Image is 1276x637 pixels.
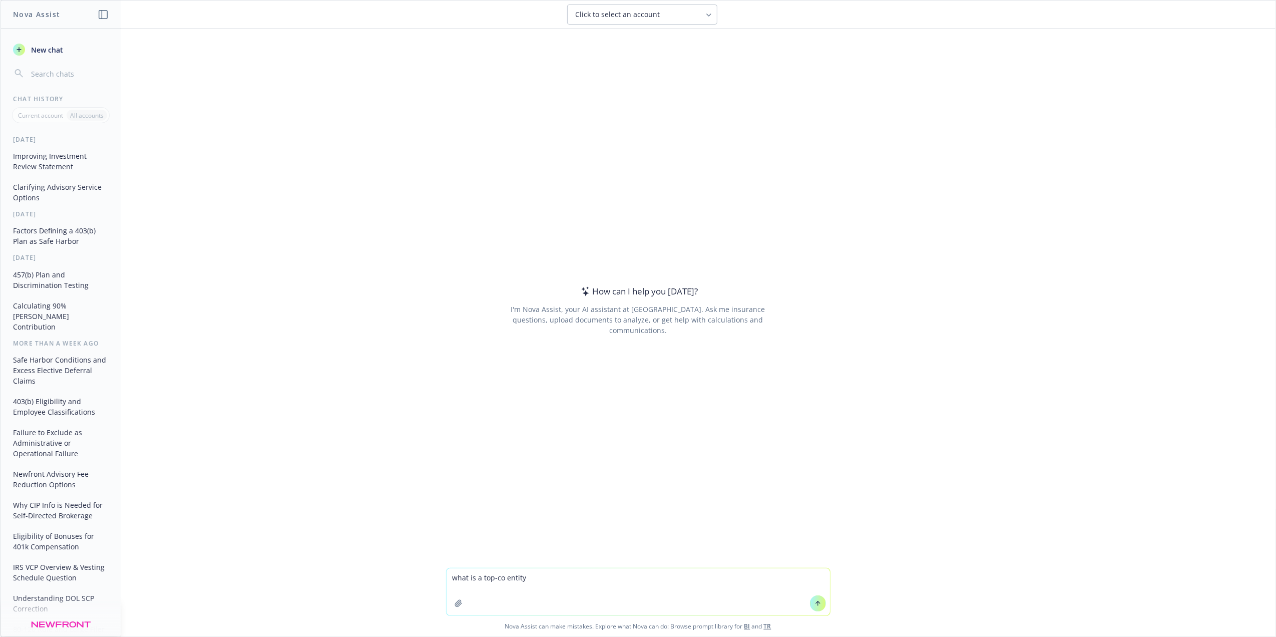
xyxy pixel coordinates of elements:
div: [DATE] [1,210,121,218]
button: Click to select an account [567,5,717,25]
p: Current account [18,111,63,120]
button: Clarifying Advisory Service Options [9,179,113,206]
div: [DATE] [1,135,121,144]
div: I'm Nova Assist, your AI assistant at [GEOGRAPHIC_DATA]. Ask me insurance questions, upload docum... [497,304,779,336]
div: [DATE] [1,253,121,262]
button: Failure to Exclude as Administrative or Operational Failure [9,424,113,462]
button: Factors Defining a 403(b) Plan as Safe Harbor [9,222,113,249]
div: More than a week ago [1,339,121,348]
a: TR [764,622,771,630]
input: Search chats [29,67,109,81]
span: New chat [29,45,63,55]
span: Nova Assist can make mistakes. Explore what Nova can do: Browse prompt library for and [5,616,1271,636]
button: Why CIP Info is Needed for Self-Directed Brokerage [9,497,113,524]
button: Calculating 90% [PERSON_NAME] Contribution [9,297,113,335]
p: All accounts [70,111,104,120]
textarea: what is a top-co entity [447,568,830,615]
div: Chat History [1,95,121,103]
h1: Nova Assist [13,9,60,20]
button: IRS VCP Overview & Vesting Schedule Question [9,559,113,586]
button: Newfront Advisory Fee Reduction Options [9,466,113,493]
button: Eligibility of Bonuses for 401k Compensation [9,528,113,555]
a: BI [744,622,750,630]
div: How can I help you [DATE]? [578,285,698,298]
button: 403(b) Eligibility and Employee Classifications [9,393,113,420]
button: New chat [9,41,113,59]
button: Understanding DOL SCP Correction [9,590,113,617]
button: Safe Harbor Conditions and Excess Elective Deferral Claims [9,352,113,389]
span: Click to select an account [576,10,660,20]
button: Improving Investment Review Statement [9,148,113,175]
button: 457(b) Plan and Discrimination Testing [9,266,113,293]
